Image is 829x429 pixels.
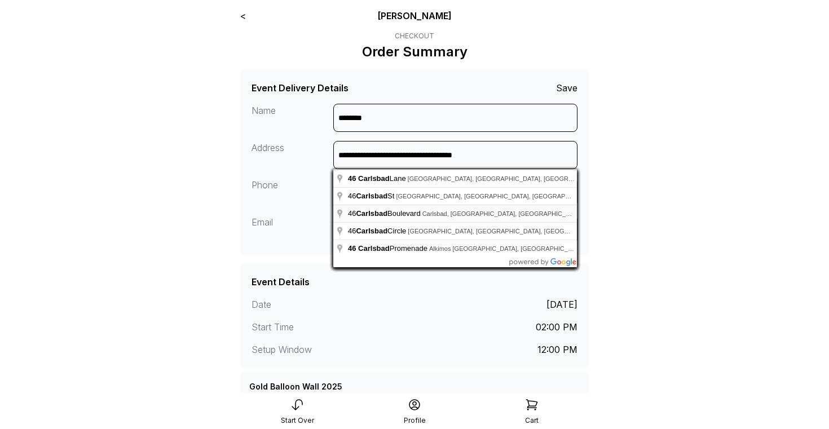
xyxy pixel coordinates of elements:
[252,215,333,244] div: Email
[546,298,577,311] div: [DATE]
[356,192,387,200] span: Carlsbad
[536,320,577,334] div: 02:00 PM
[429,245,585,252] span: Alkimos [GEOGRAPHIC_DATA], [GEOGRAPHIC_DATA]
[240,10,246,21] a: <
[556,81,577,95] div: Save
[358,174,390,183] span: Carlsbad
[252,320,414,334] div: Start Time
[281,416,314,425] div: Start Over
[252,141,333,169] div: Address
[525,416,539,425] div: Cart
[537,343,577,356] div: 12:00 PM
[422,210,583,217] span: Carlsbad, [GEOGRAPHIC_DATA], [GEOGRAPHIC_DATA]
[252,275,310,289] div: Event Details
[408,175,608,182] span: [GEOGRAPHIC_DATA], [GEOGRAPHIC_DATA], [GEOGRAPHIC_DATA]
[362,43,468,61] p: Order Summary
[348,209,422,218] span: 46 Boulevard
[252,81,349,95] div: Event Delivery Details
[356,227,387,235] span: Carlsbad
[404,416,426,425] div: Profile
[408,228,608,235] span: [GEOGRAPHIC_DATA], [GEOGRAPHIC_DATA], [GEOGRAPHIC_DATA]
[252,343,414,356] div: Setup Window
[348,174,408,183] span: Lane
[252,104,333,132] div: Name
[252,298,414,311] div: Date
[348,192,396,200] span: 46 St
[310,9,519,23] div: [PERSON_NAME]
[348,244,429,253] span: Promenade
[249,381,342,392] div: Gold Balloon Wall 2025
[348,244,356,253] span: 46
[348,227,408,235] span: 46 Circle
[362,32,468,41] div: Checkout
[396,193,597,200] span: [GEOGRAPHIC_DATA], [GEOGRAPHIC_DATA], [GEOGRAPHIC_DATA]
[358,244,390,253] span: Carlsbad
[356,209,387,218] span: Carlsbad
[252,178,333,206] div: Phone
[348,174,356,183] span: 46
